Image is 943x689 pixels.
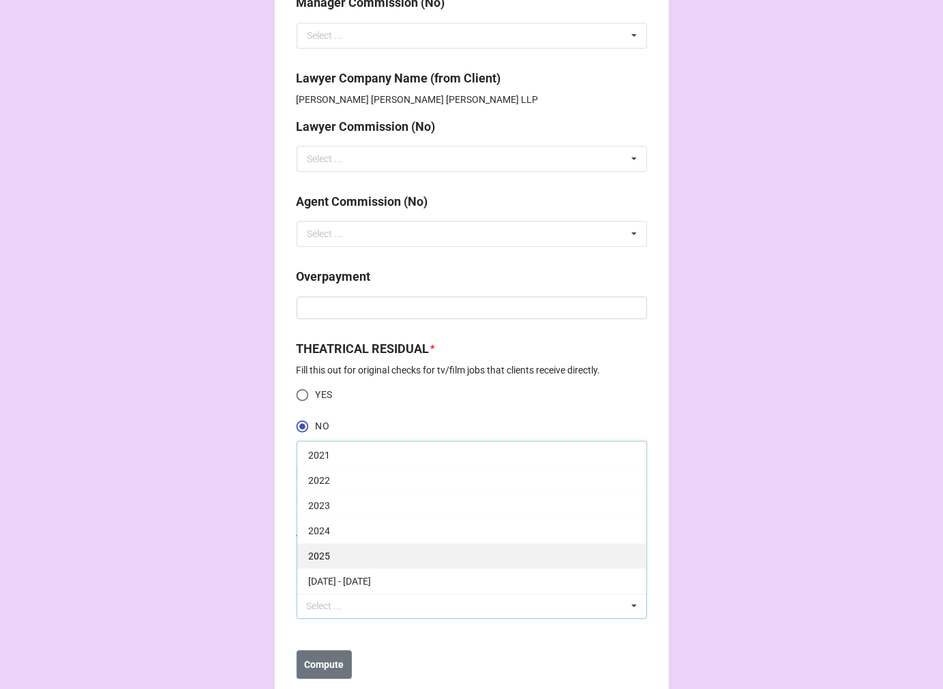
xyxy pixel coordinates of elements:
[308,500,330,511] span: 2023
[308,154,343,164] div: Select ...
[297,71,501,85] b: Lawyer Company Name (from Client)
[297,339,430,358] label: THEATRICAL RESIDUAL
[316,419,329,433] span: NO
[308,450,330,461] span: 2021
[297,267,371,286] label: Overpayment
[316,388,332,402] span: YES
[308,551,330,562] span: 2025
[308,475,330,486] span: 2022
[297,363,647,377] p: Fill this out for original checks for tv/film jobs that clients receive directly.
[297,93,647,106] p: [PERSON_NAME] [PERSON_NAME] [PERSON_NAME] LLP
[304,658,344,672] b: Compute
[308,576,371,587] span: [DATE] - [DATE]
[308,229,343,239] div: Select ...
[308,525,330,536] span: 2024
[308,31,343,40] div: Select ...
[297,650,352,679] button: Compute
[297,117,436,136] label: Lawyer Commission (No)
[297,192,428,211] label: Agent Commission (No)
